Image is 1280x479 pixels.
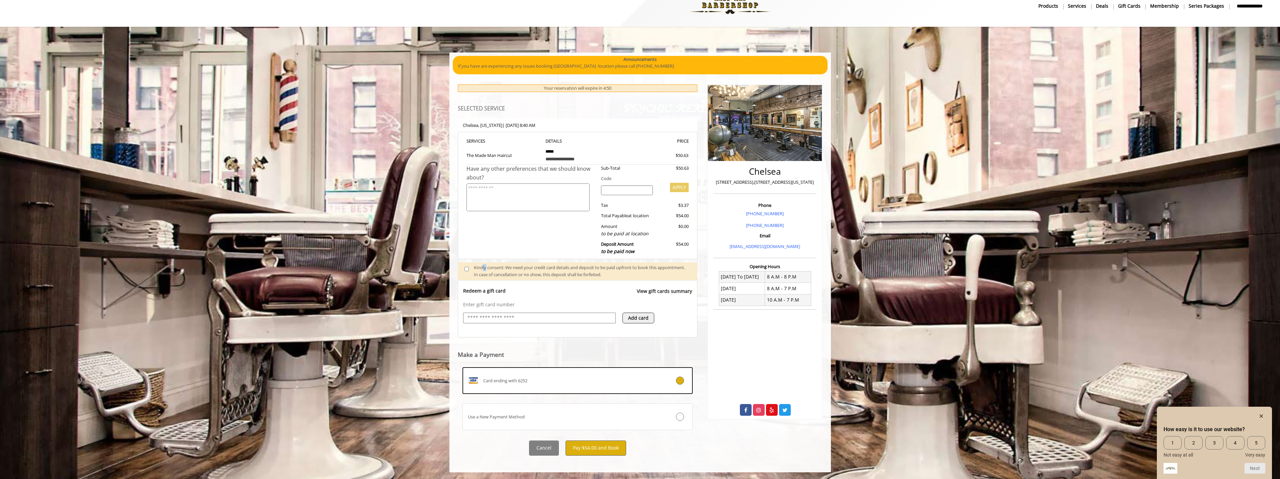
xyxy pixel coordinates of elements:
[1245,463,1265,474] button: Next question
[596,212,658,219] div: Total Payable
[458,106,698,112] h3: SELECTED SERVICE
[1164,412,1265,474] div: How easy is it to use our website? Select an option from 1 to 5, with 1 being Not easy at all and...
[765,271,811,283] td: 8 A.M - 8 P.M
[715,233,815,238] h3: Email
[1164,436,1265,458] div: How easy is it to use our website? Select an option from 1 to 5, with 1 being Not easy at all and...
[1184,436,1202,450] span: 2
[1164,425,1265,433] h2: How easy is it to use our website? Select an option from 1 to 5, with 1 being Not easy at all and...
[596,202,658,209] div: Tax
[1226,436,1244,450] span: 4
[596,175,689,182] div: Code
[623,56,657,63] b: Announcements
[615,137,689,145] th: PRICE
[1118,2,1140,10] b: gift cards
[658,165,689,172] div: $50.63
[1091,1,1113,11] a: DealsDeals
[730,243,800,249] a: [EMAIL_ADDRESS][DOMAIN_NAME]
[1063,1,1091,11] a: ServicesServices
[1245,452,1265,458] span: Very easy
[652,152,688,159] div: $50.63
[658,202,689,209] div: $3.37
[1189,2,1224,10] b: Series packages
[601,241,634,254] b: Deposit Amount
[719,294,765,306] td: [DATE]
[463,122,535,128] b: Chelsea | [DATE] 8:40 AM
[596,165,658,172] div: Sub-Total
[628,213,649,219] span: at location
[1096,2,1108,10] b: Deals
[719,283,765,294] td: [DATE]
[458,351,504,358] label: Make a Payment
[658,212,689,219] div: $54.00
[483,138,485,144] span: S
[1068,2,1086,10] b: Services
[1164,436,1182,450] span: 1
[1145,1,1184,11] a: MembershipMembership
[715,179,815,186] p: [STREET_ADDRESS],[STREET_ADDRESS][US_STATE]
[658,223,689,237] div: $0.00
[670,183,689,192] button: APPLY
[713,264,816,269] h3: Opening Hours
[1038,2,1058,10] b: products
[466,145,541,165] td: The Made Man Haircut
[458,63,823,70] p: If you have are experiencing any issues booking [GEOGRAPHIC_DATA] location please call [PHONE_NUM...
[466,165,596,182] div: Have any other preferences that we should know about?
[463,288,506,294] p: Redeem a gift card
[765,283,811,294] td: 8 A.M - 7 P.M
[1113,1,1145,11] a: Gift cardsgift cards
[483,377,527,384] span: Card ending with 6252
[478,122,502,128] span: , [US_STATE]
[1257,412,1265,420] button: Hide survey
[463,413,654,420] div: Use a New Payment Method
[746,222,784,228] a: [PHONE_NUMBER]
[462,403,693,430] label: Use a New Payment Method
[529,441,559,456] button: Cancel
[715,167,815,176] h2: Chelsea
[622,313,654,323] button: Add card
[463,301,692,308] p: Enter gift card number
[566,441,626,456] button: Pay $54.00 and Book
[466,137,541,145] th: SERVICE
[596,223,658,237] div: Amount
[468,375,479,386] img: VISA
[1150,2,1179,10] b: Membership
[1034,1,1063,11] a: Productsproducts
[637,288,692,301] a: View gift cards summary
[746,211,784,217] a: [PHONE_NUMBER]
[601,230,653,237] div: to be paid at location
[1205,436,1223,450] span: 3
[1184,1,1229,11] a: Series packagesSeries packages
[1164,452,1193,458] span: Not easy at all
[601,248,634,254] span: to be paid now
[1247,436,1265,450] span: 5
[765,294,811,306] td: 10 A.M - 7 P.M
[458,84,698,92] div: Your reservation will expire in 4:50
[719,271,765,283] td: [DATE] To [DATE]
[540,137,615,145] th: DETAILS
[658,241,689,255] div: $54.00
[474,264,691,278] div: Kindly consent: We need your credit card details and deposit to be paid upfront to book this appo...
[715,203,815,208] h3: Phone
